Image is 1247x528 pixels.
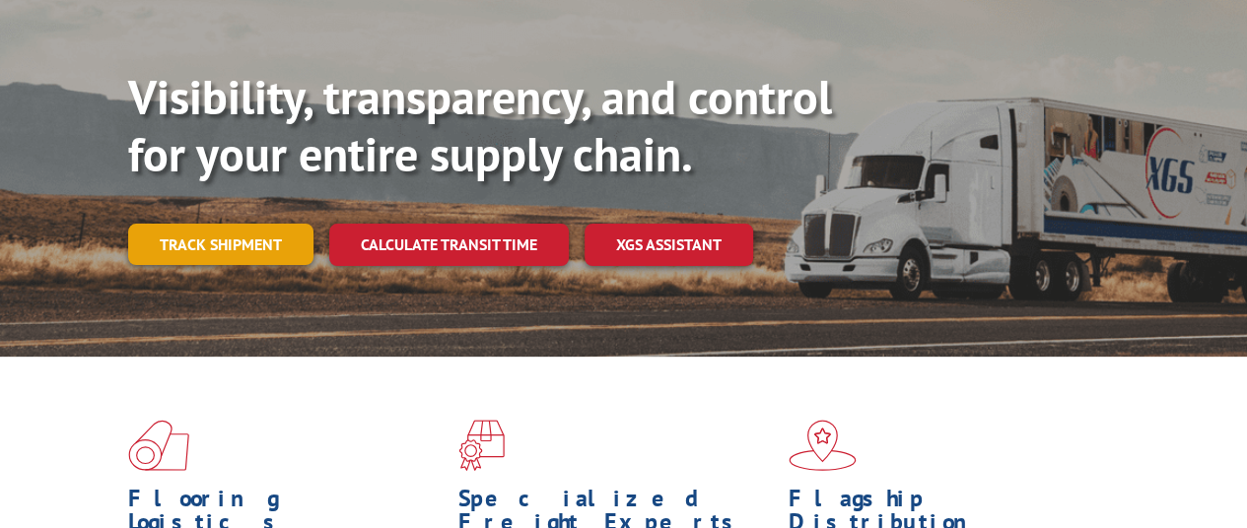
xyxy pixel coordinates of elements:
a: XGS ASSISTANT [585,224,753,266]
a: Calculate transit time [329,224,569,266]
a: Track shipment [128,224,313,265]
img: xgs-icon-total-supply-chain-intelligence-red [128,420,189,471]
img: xgs-icon-flagship-distribution-model-red [789,420,857,471]
img: xgs-icon-focused-on-flooring-red [458,420,505,471]
b: Visibility, transparency, and control for your entire supply chain. [128,66,832,184]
